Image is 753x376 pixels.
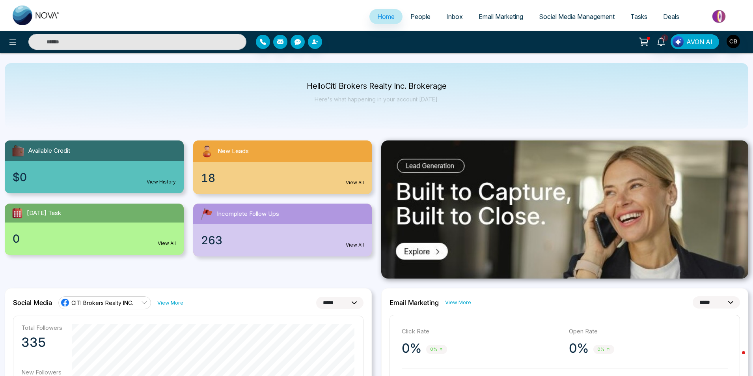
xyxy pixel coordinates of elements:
[663,13,679,21] span: Deals
[158,240,176,247] a: View All
[13,230,20,247] span: 0
[402,340,421,356] p: 0%
[218,147,249,156] span: New Leads
[13,299,52,307] h2: Social Media
[727,35,740,48] img: User Avatar
[157,299,183,307] a: View More
[686,37,712,47] span: AVON AI
[402,327,561,336] p: Click Rate
[673,36,684,47] img: Lead Flow
[531,9,623,24] a: Social Media Management
[11,144,25,158] img: availableCredit.svg
[593,345,614,354] span: 0%
[661,34,668,41] span: 1
[27,209,61,218] span: [DATE] Task
[655,9,687,24] a: Deals
[438,9,471,24] a: Inbox
[346,179,364,186] a: View All
[13,169,27,185] span: $0
[21,335,62,350] p: 335
[381,140,748,279] img: .
[726,349,745,368] iframe: Intercom live chat
[569,327,728,336] p: Open Rate
[71,299,133,307] span: CITI Brokers Realty INC.
[346,241,364,249] a: View All
[201,232,222,249] span: 263
[188,204,377,256] a: Incomplete Follow Ups263View All
[652,34,671,48] a: 1
[369,9,403,24] a: Home
[21,369,62,376] p: New Followers
[199,207,214,221] img: followUps.svg
[188,140,377,194] a: New Leads18View All
[28,146,70,155] span: Available Credit
[377,13,395,21] span: Home
[446,13,463,21] span: Inbox
[671,34,719,49] button: AVON AI
[11,207,24,219] img: todayTask.svg
[569,340,589,356] p: 0%
[201,170,215,186] span: 18
[630,13,647,21] span: Tasks
[21,324,62,331] p: Total Followers
[426,345,447,354] span: 0%
[479,13,523,21] span: Email Marketing
[307,96,447,103] p: Here's what happening in your account [DATE].
[217,210,279,219] span: Incomplete Follow Ups
[199,144,214,159] img: newLeads.svg
[691,7,748,25] img: Market-place.gif
[471,9,531,24] a: Email Marketing
[390,299,439,307] h2: Email Marketing
[539,13,615,21] span: Social Media Management
[623,9,655,24] a: Tasks
[307,83,447,90] p: Hello Citi Brokers Realty Inc. Brokerage
[147,178,176,185] a: View History
[410,13,431,21] span: People
[13,6,60,25] img: Nova CRM Logo
[403,9,438,24] a: People
[445,299,471,306] a: View More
